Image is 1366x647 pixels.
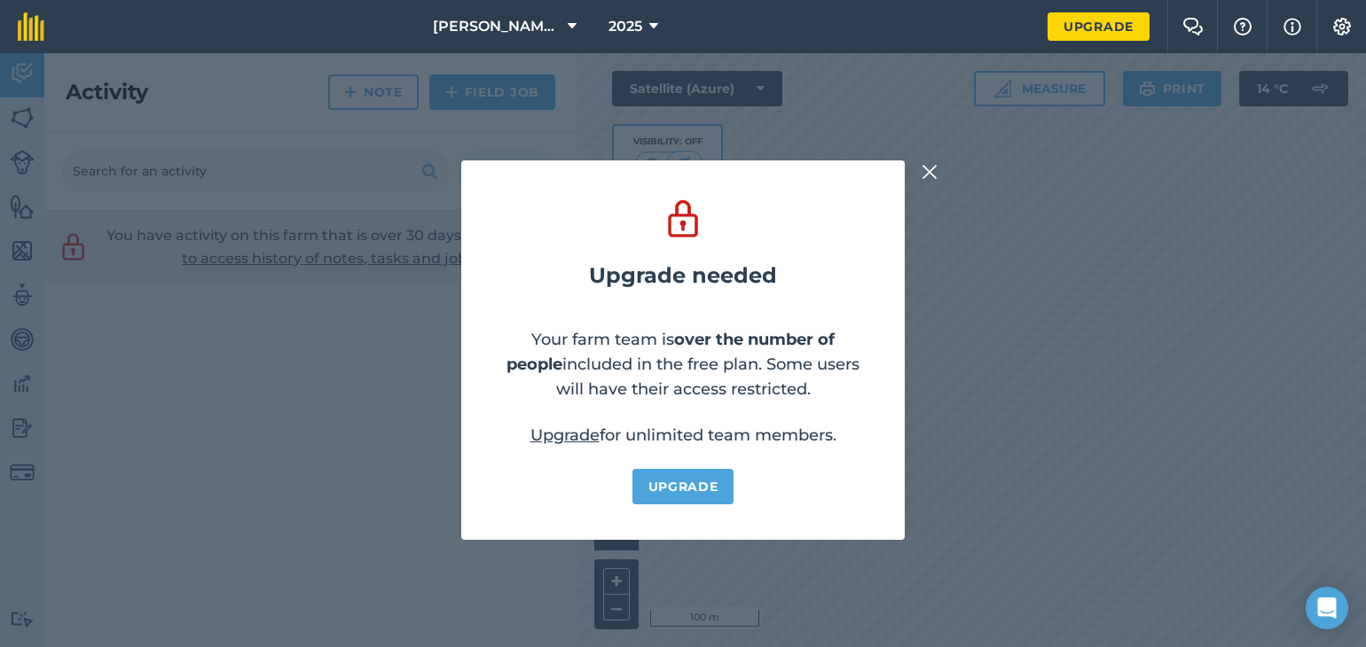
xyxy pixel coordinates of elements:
[530,425,600,445] a: Upgrade
[1331,18,1353,35] img: A cog icon
[1306,587,1348,629] div: Open Intercom Messenger
[632,469,734,504] a: Upgrade
[589,263,777,288] h2: Upgrade needed
[506,330,835,374] strong: over the number of people
[1284,16,1301,37] img: svg+xml;base64,PHN2ZyB4bWxucz0iaHR0cDovL3d3dy53My5vcmcvMjAwMC9zdmciIHdpZHRoPSIxNyIgaGVpZ2h0PSIxNy...
[18,12,44,41] img: fieldmargin Logo
[497,327,869,401] p: Your farm team is included in the free plan. Some users will have their access restricted.
[433,16,561,37] span: [PERSON_NAME] Farm
[1182,18,1204,35] img: Two speech bubbles overlapping with the left bubble in the forefront
[530,423,836,448] p: for unlimited team members.
[1048,12,1150,41] a: Upgrade
[608,16,642,37] span: 2025
[922,161,938,183] img: svg+xml;base64,PHN2ZyB4bWxucz0iaHR0cDovL3d3dy53My5vcmcvMjAwMC9zdmciIHdpZHRoPSIyMiIgaGVpZ2h0PSIzMC...
[1232,18,1253,35] img: A question mark icon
